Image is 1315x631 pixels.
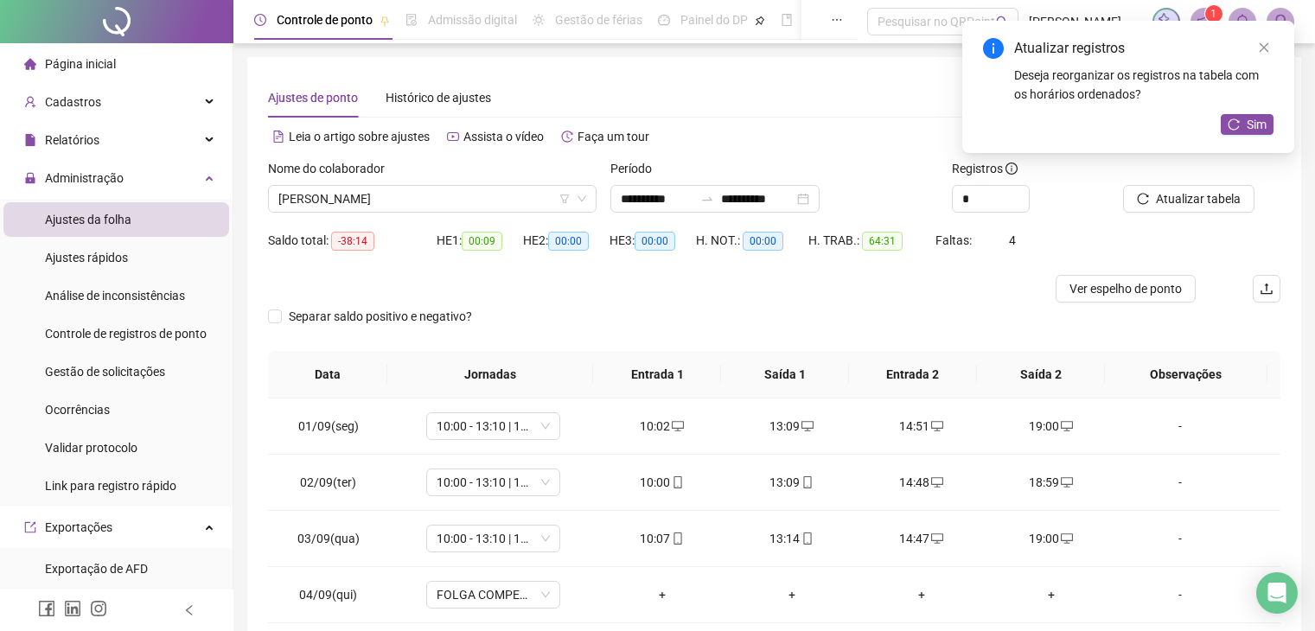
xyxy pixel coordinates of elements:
span: linkedin [64,600,81,617]
span: user-add [24,96,36,108]
span: home [24,58,36,70]
span: Assista o vídeo [463,130,544,143]
div: + [871,585,973,604]
span: pushpin [755,16,765,26]
span: desktop [1059,420,1073,432]
span: Link para registro rápido [45,479,176,493]
span: Ajustes rápidos [45,251,128,265]
button: Sim [1221,114,1274,135]
div: 14:47 [871,529,973,548]
span: 4 [1009,233,1016,247]
span: Ver espelho de ponto [1069,279,1182,298]
span: Registros [952,159,1018,178]
span: Observações [1119,365,1254,384]
span: 01/09(seg) [298,419,359,433]
span: file-done [405,14,418,26]
div: Deseja reorganizar os registros na tabela com os horários ordenados? [1014,66,1274,104]
div: 13:14 [741,529,843,548]
span: Cadastros [45,95,101,109]
span: pushpin [380,16,390,26]
div: HE 1: [437,231,523,251]
div: 10:07 [611,529,713,548]
span: left [183,604,195,616]
span: mobile [670,532,684,545]
span: 00:00 [743,232,783,251]
div: - [1129,473,1231,492]
span: reload [1137,193,1149,205]
span: sun [533,14,545,26]
span: bell [1235,14,1250,29]
span: 1 [1210,8,1216,20]
span: search [996,16,1009,29]
div: Saldo total: [268,231,437,251]
th: Data [268,351,387,398]
span: down [577,194,587,204]
label: Nome do colaborador [268,159,396,178]
span: 00:00 [635,232,675,251]
span: Controle de ponto [277,13,373,27]
div: + [1000,585,1102,604]
span: lock [24,172,36,184]
span: Histórico de ajustes [386,91,491,105]
span: 10:00 - 13:10 | 14:50 - 19:00 [437,469,550,495]
span: Exportação de AFD [45,562,148,576]
div: Open Intercom Messenger [1256,572,1298,614]
span: Gestão de férias [555,13,642,27]
th: Observações [1105,351,1267,398]
span: clock-circle [254,14,266,26]
span: Relatórios [45,133,99,147]
th: Entrada 2 [849,351,977,398]
span: mobile [800,476,814,488]
span: file-text [272,131,284,143]
div: 13:09 [741,417,843,436]
div: 14:48 [871,473,973,492]
span: 10:00 - 13:10 | 14:50 - 19:00 [437,526,550,551]
span: desktop [1059,476,1073,488]
div: + [741,585,843,604]
span: facebook [38,600,55,617]
span: -38:14 [331,232,374,251]
span: desktop [800,420,814,432]
span: desktop [929,476,943,488]
th: Saída 2 [977,351,1105,398]
img: 94614 [1267,9,1293,35]
span: 10:00 - 13:10 | 14:50 - 19:00 [437,413,550,439]
span: 03/09(qua) [297,532,360,545]
div: HE 2: [523,231,610,251]
span: mobile [670,476,684,488]
span: export [24,521,36,533]
span: Admissão digital [428,13,517,27]
div: + [611,585,713,604]
span: reload [1228,118,1240,131]
span: youtube [447,131,459,143]
span: 64:31 [862,232,903,251]
div: - [1129,417,1231,436]
div: - [1129,585,1231,604]
span: LUCAS BARBOSA DE OLIVEIRA KOENIGKAM [278,186,586,212]
span: desktop [929,532,943,545]
div: 18:59 [1000,473,1102,492]
span: Separar saldo positivo e negativo? [282,307,479,326]
a: Close [1254,38,1274,57]
span: swap-right [700,192,714,206]
div: 10:02 [611,417,713,436]
div: - [1129,529,1231,548]
span: history [561,131,573,143]
label: Período [610,159,663,178]
span: Ajustes de ponto [268,91,358,105]
span: Leia o artigo sobre ajustes [289,130,430,143]
span: notification [1197,14,1212,29]
span: Administração [45,171,124,185]
span: ellipsis [831,14,843,26]
span: mobile [800,532,814,545]
span: 00:00 [548,232,589,251]
th: Entrada 1 [593,351,721,398]
div: Atualizar registros [1014,38,1274,59]
span: filter [559,194,570,204]
span: instagram [90,600,107,617]
span: Exportações [45,520,112,534]
div: 14:51 [871,417,973,436]
button: Ver espelho de ponto [1056,275,1196,303]
span: Validar protocolo [45,441,137,455]
span: desktop [929,420,943,432]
